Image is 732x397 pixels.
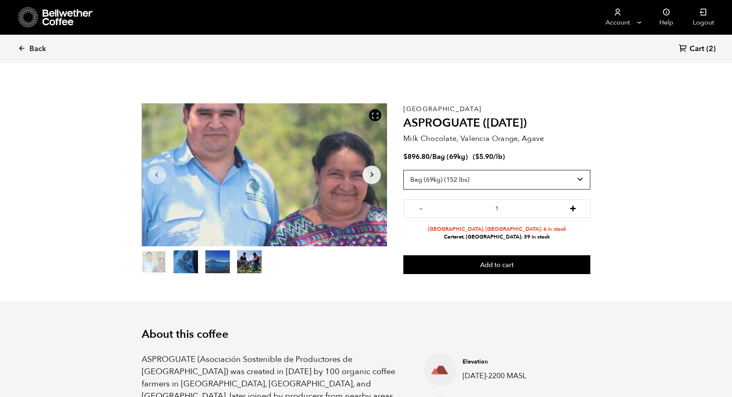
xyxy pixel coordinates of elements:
button: Add to cart [403,255,590,274]
span: (2) [706,44,716,54]
span: /lb [493,152,503,161]
span: Bag (69kg) [432,152,468,161]
p: Milk Chocolate, Valencia Orange, Agave [403,133,590,144]
span: Cart [690,44,704,54]
bdi: 5.90 [475,152,493,161]
button: - [416,203,426,212]
button: + [568,203,578,212]
a: Cart (2) [679,44,716,55]
h2: ASPROGUATE ([DATE]) [403,116,590,130]
bdi: 896.80 [403,152,429,161]
span: $ [403,152,407,161]
h4: Elevation [463,358,564,366]
p: [DATE]-2200 MASL [463,370,564,381]
span: / [429,152,432,161]
span: Back [29,44,46,54]
h2: About this coffee [142,328,591,341]
li: [GEOGRAPHIC_DATA], [GEOGRAPHIC_DATA]: 6 in stock [403,225,590,233]
li: Carteret, [GEOGRAPHIC_DATA]: 39 in stock [403,233,590,241]
span: ( ) [473,152,505,161]
span: $ [475,152,479,161]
